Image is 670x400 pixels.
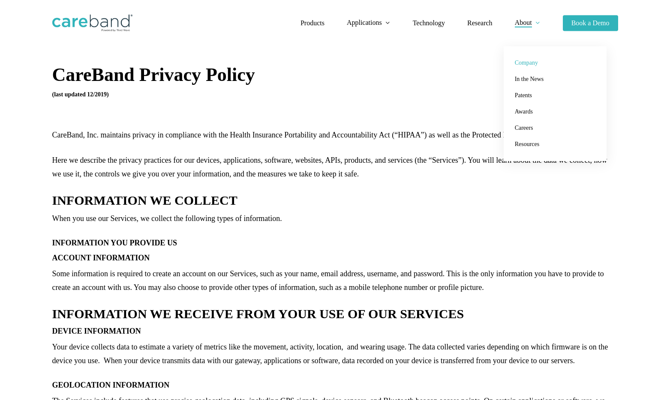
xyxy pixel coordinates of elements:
[52,128,618,153] p: CareBand, Inc. maintains privacy in compliance with the Health Insurance Portability and Accounta...
[512,136,598,152] a: Resources
[300,20,324,27] a: Products
[512,55,598,71] a: Company
[467,20,493,27] a: Research
[515,19,532,26] span: About
[413,19,445,27] span: Technology
[512,120,598,136] a: Careers
[515,108,533,115] span: Awards
[52,267,618,306] p: Some information is required to create an account on our Services, such as your name, email addre...
[347,19,391,27] a: Applications
[467,19,493,27] span: Research
[512,71,598,87] a: In the News
[515,60,538,66] span: Company
[563,20,618,27] a: Book a Demo
[52,237,618,249] h4: INFORMATION YOU PROVIDE US
[52,90,618,100] h6: (last updated 12/2019)
[515,76,544,82] span: In the News
[52,15,132,32] img: CareBand
[52,379,618,391] h4: GEOLOCATION INFORMATION
[515,125,533,131] span: Careers
[52,192,618,209] h3: INFORMATION WE COLLECT
[512,87,598,104] a: Patents
[52,252,618,264] h4: ACCOUNT INFORMATION
[52,153,618,192] p: Here we describe the privacy practices for our devices, applications, software, websites, APIs, p...
[52,63,618,87] h2: CareBand Privacy Policy
[571,19,610,27] span: Book a Demo
[512,104,598,120] a: Awards
[52,306,618,322] h3: INFORMATION WE RECEIVE FROM YOUR USE OF OUR SERVICES
[52,325,618,337] h4: DEVICE INFORMATION
[52,340,618,379] p: Your device collects data to estimate a variety of metrics like the movement, activity, location,...
[515,19,541,27] a: About
[413,20,445,27] a: Technology
[52,212,618,237] p: When you use our Services, we collect the following types of information.
[515,92,532,99] span: Patents
[515,141,540,147] span: Resources
[300,19,324,27] span: Products
[347,19,382,26] span: Applications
